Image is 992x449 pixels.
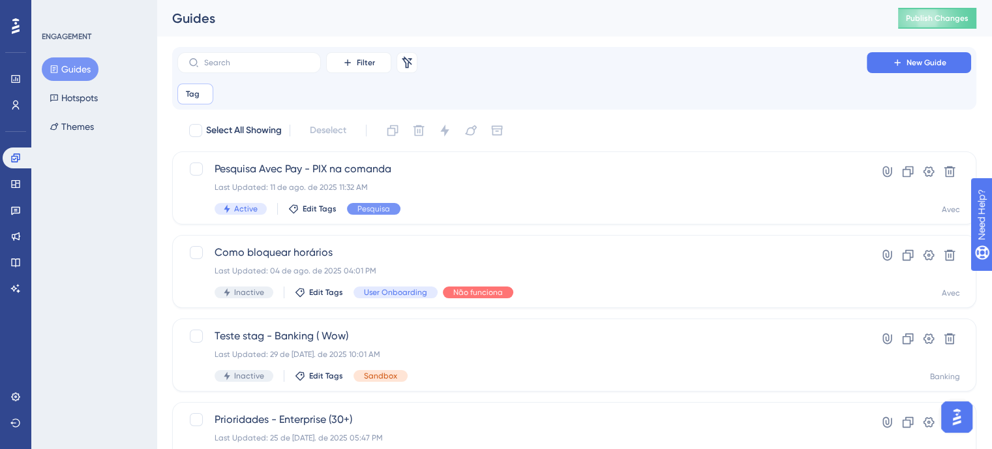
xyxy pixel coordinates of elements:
[907,57,946,68] span: New Guide
[453,287,503,298] span: Não funciona
[303,204,337,214] span: Edit Tags
[364,287,427,298] span: User Onboarding
[42,57,98,81] button: Guides
[942,288,960,298] div: Avec
[309,287,343,298] span: Edit Tags
[295,287,343,298] button: Edit Tags
[942,204,960,215] div: Avec
[326,52,391,73] button: Filter
[309,371,343,381] span: Edit Tags
[204,58,310,67] input: Search
[42,31,91,42] div: ENGAGEMENT
[215,433,830,443] div: Last Updated: 25 de [DATE]. de 2025 05:47 PM
[364,371,397,381] span: Sandbox
[234,371,264,381] span: Inactive
[215,412,830,427] span: Prioridades - Enterprise (30+)
[215,161,830,177] span: Pesquisa Avec Pay - PIX na comanda
[930,371,960,382] div: Banking
[937,397,976,437] iframe: UserGuiding AI Assistant Launcher
[31,3,82,19] span: Need Help?
[906,13,969,23] span: Publish Changes
[172,9,865,27] div: Guides
[867,52,971,73] button: New Guide
[898,8,976,29] button: Publish Changes
[186,89,200,99] span: Tag
[357,57,375,68] span: Filter
[42,115,102,138] button: Themes
[295,371,343,381] button: Edit Tags
[215,182,830,193] div: Last Updated: 11 de ago. de 2025 11:32 AM
[215,245,830,260] span: Como bloquear horários
[357,204,390,214] span: Pesquisa
[288,204,337,214] button: Edit Tags
[215,266,830,276] div: Last Updated: 04 de ago. de 2025 04:01 PM
[42,86,106,110] button: Hotspots
[215,328,830,344] span: Teste stag - Banking ( Wow)
[215,349,830,360] div: Last Updated: 29 de [DATE]. de 2025 10:01 AM
[234,204,258,214] span: Active
[234,287,264,298] span: Inactive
